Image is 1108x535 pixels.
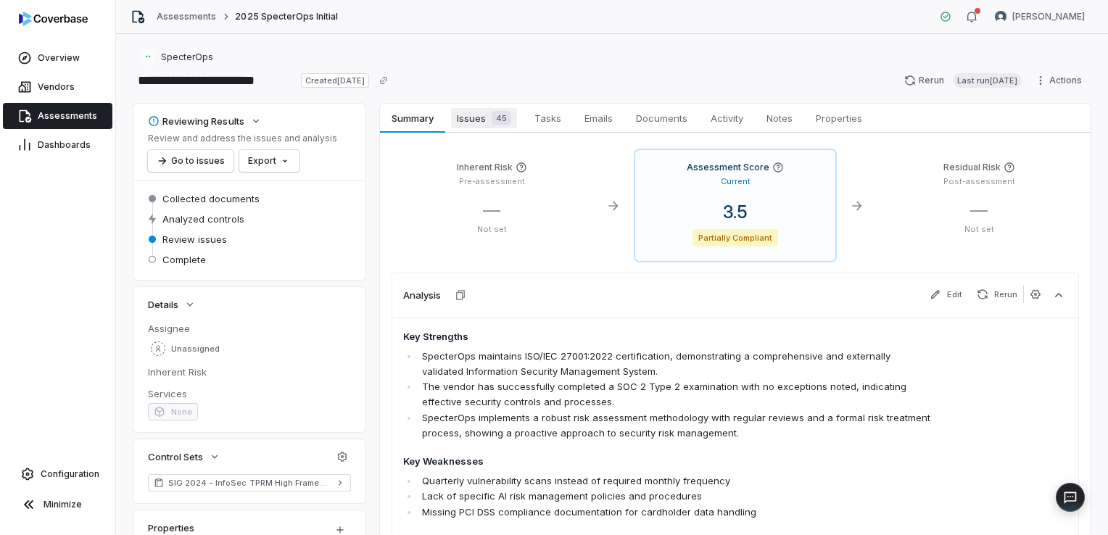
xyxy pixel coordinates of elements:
[986,6,1093,28] button: Travis Helton avatar[PERSON_NAME]
[162,192,260,205] span: Collected documents
[148,115,244,128] div: Reviewing Results
[44,499,82,510] span: Minimize
[761,109,798,128] span: Notes
[239,150,299,172] button: Export
[371,67,397,94] button: Copy link
[403,330,935,344] h4: Key Strengths
[896,70,1030,91] button: RerunLast run[DATE]
[692,229,779,246] span: Partially Compliant
[687,162,769,173] h4: Assessment Score
[3,45,112,71] a: Overview
[418,410,935,441] li: SpecterOps implements a robust risk assessment methodology with regular reviews and a formal risk...
[924,286,968,303] button: Edit
[6,490,109,519] button: Minimize
[38,52,80,64] span: Overview
[1012,11,1085,22] span: [PERSON_NAME]
[386,109,439,128] span: Summary
[890,224,1067,235] p: Not set
[943,162,1001,173] h4: Residual Risk
[483,199,500,220] span: —
[168,477,331,489] span: SIG 2024 - InfoSec TPRM High Framework
[171,344,220,354] span: Unassigned
[971,286,1023,303] button: Rerun
[418,379,935,410] li: The vendor has successfully completed a SOC 2 Type 2 examination with no exceptions noted, indica...
[953,73,1022,88] span: Last run [DATE]
[161,51,213,63] span: SpecterOps
[403,176,580,187] p: Pre-assessment
[403,224,580,235] p: Not set
[38,139,91,151] span: Dashboards
[148,450,203,463] span: Control Sets
[162,212,244,225] span: Analyzed controls
[418,505,935,520] li: Missing PCI DSS compliance documentation for cardholder data handling
[890,176,1067,187] p: Post-assessment
[148,298,178,311] span: Details
[144,444,225,470] button: Control Sets
[970,199,988,220] span: —
[148,150,233,172] button: Go to issues
[6,461,109,487] a: Configuration
[3,132,112,158] a: Dashboards
[418,473,935,489] li: Quarterly vulnerability scans instead of required monthly frequency
[148,474,351,492] a: SIG 2024 - InfoSec TPRM High Framework
[235,11,338,22] span: 2025 SpecterOps Initial
[3,74,112,100] a: Vendors
[19,12,88,26] img: logo-D7KZi-bG.svg
[492,111,511,125] span: 45
[403,455,935,469] h4: Key Weaknesses
[157,11,216,22] a: Assessments
[403,289,441,302] h3: Analysis
[38,81,75,93] span: Vendors
[38,110,97,122] span: Assessments
[148,133,337,144] p: Review and address the issues and analysis
[418,349,935,379] li: SpecterOps maintains ISO/IEC 27001:2022 certification, demonstrating a comprehensive and external...
[162,253,206,266] span: Complete
[144,291,200,318] button: Details
[148,387,351,400] dt: Services
[721,176,751,187] p: Current
[705,109,749,128] span: Activity
[711,202,759,223] span: 3.5
[418,489,935,504] li: Lack of specific AI risk management policies and procedures
[162,233,227,246] span: Review issues
[451,108,517,128] span: Issues
[995,11,1006,22] img: Travis Helton avatar
[301,73,369,88] span: Created [DATE]
[630,109,693,128] span: Documents
[148,365,351,378] dt: Inherent Risk
[1030,70,1091,91] button: Actions
[136,44,218,70] button: https://specterops.io/SpecterOps
[41,468,99,480] span: Configuration
[144,108,266,134] button: Reviewing Results
[148,322,351,335] dt: Assignee
[579,109,619,128] span: Emails
[529,109,567,128] span: Tasks
[457,162,513,173] h4: Inherent Risk
[3,103,112,129] a: Assessments
[810,109,868,128] span: Properties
